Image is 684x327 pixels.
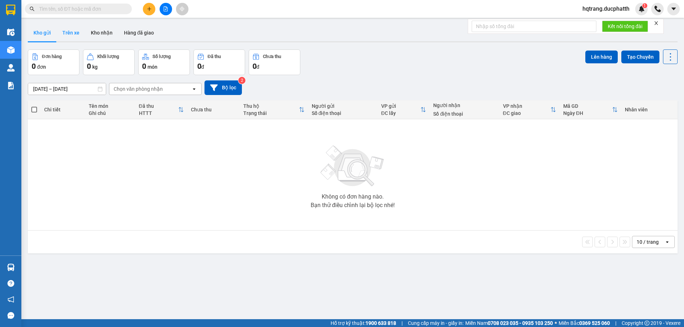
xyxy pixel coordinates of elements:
[311,202,395,208] div: Bạn thử điều chỉnh lại bộ lọc nhé!
[499,100,560,119] th: Toggle SortBy
[253,62,256,70] span: 0
[563,103,612,109] div: Mã GD
[118,24,160,41] button: Hàng đã giao
[57,24,85,41] button: Trên xe
[401,319,403,327] span: |
[152,54,171,59] div: Số lượng
[331,319,396,327] span: Hỗ trợ kỹ thuật:
[602,21,648,32] button: Kết nối tổng đài
[147,6,152,11] span: plus
[143,3,155,15] button: plus
[42,54,62,59] div: Đơn hàng
[6,5,15,15] img: logo-vxr
[408,319,463,327] span: Cung cấp máy in - giấy in:
[263,54,281,59] div: Chưa thu
[585,51,618,63] button: Lên hàng
[249,49,300,75] button: Chưa thu0đ
[670,6,677,12] span: caret-down
[7,264,15,271] img: warehouse-icon
[7,296,14,303] span: notification
[381,103,421,109] div: VP gửi
[312,110,374,116] div: Số điện thoại
[381,110,421,116] div: ĐC lấy
[193,49,245,75] button: Đã thu0đ
[667,3,680,15] button: caret-down
[654,6,661,12] img: phone-icon
[204,80,242,95] button: Bộ lọc
[579,320,610,326] strong: 0369 525 060
[97,54,119,59] div: Khối lượng
[638,6,645,12] img: icon-new-feature
[160,3,172,15] button: file-add
[142,62,146,70] span: 0
[238,77,245,84] sup: 2
[625,107,674,112] div: Nhân viên
[621,51,659,63] button: Tạo Chuyến
[85,24,118,41] button: Kho nhận
[563,110,612,116] div: Ngày ĐH
[28,83,106,95] input: Select a date range.
[208,54,221,59] div: Đã thu
[92,64,98,70] span: kg
[191,86,197,92] svg: open
[7,312,14,319] span: message
[465,319,553,327] span: Miền Nam
[39,5,123,13] input: Tìm tên, số ĐT hoặc mã đơn
[560,100,621,119] th: Toggle SortBy
[191,107,236,112] div: Chưa thu
[147,64,157,70] span: món
[139,110,178,116] div: HTTT
[503,103,550,109] div: VP nhận
[643,3,646,8] span: 1
[135,100,188,119] th: Toggle SortBy
[7,82,15,89] img: solution-icon
[322,194,384,200] div: Không có đơn hàng nào.
[503,110,550,116] div: ĐC giao
[28,49,79,75] button: Đơn hàng0đơn
[644,321,649,326] span: copyright
[7,28,15,36] img: warehouse-icon
[32,62,36,70] span: 0
[243,110,299,116] div: Trạng thái
[317,141,388,191] img: svg+xml;base64,PHN2ZyBjbGFzcz0ibGlzdC1wbHVnX19zdmciIHhtbG5zPSJodHRwOi8vd3d3LnczLm9yZy8yMDAwL3N2Zy...
[176,3,188,15] button: aim
[608,22,642,30] span: Kết nối tổng đài
[366,320,396,326] strong: 1900 633 818
[472,21,596,32] input: Nhập số tổng đài
[30,6,35,11] span: search
[256,64,259,70] span: đ
[28,24,57,41] button: Kho gửi
[7,280,14,287] span: question-circle
[138,49,190,75] button: Số lượng0món
[89,110,132,116] div: Ghi chú
[664,239,670,245] svg: open
[488,320,553,326] strong: 0708 023 035 - 0935 103 250
[37,64,46,70] span: đơn
[114,85,163,93] div: Chọn văn phòng nhận
[7,46,15,54] img: warehouse-icon
[44,107,81,112] div: Chi tiết
[433,111,496,117] div: Số điện thoại
[240,100,308,119] th: Toggle SortBy
[89,103,132,109] div: Tên món
[197,62,201,70] span: 0
[615,319,616,327] span: |
[87,62,91,70] span: 0
[378,100,430,119] th: Toggle SortBy
[243,103,299,109] div: Thu hộ
[577,4,635,13] span: hqtrang.ducphatth
[654,21,659,26] span: close
[83,49,135,75] button: Khối lượng0kg
[559,319,610,327] span: Miền Bắc
[163,6,168,11] span: file-add
[139,103,178,109] div: Đã thu
[312,103,374,109] div: Người gửi
[7,64,15,72] img: warehouse-icon
[180,6,185,11] span: aim
[555,322,557,325] span: ⚪️
[637,238,659,246] div: 10 / trang
[642,3,647,8] sup: 1
[201,64,204,70] span: đ
[433,102,496,108] div: Người nhận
